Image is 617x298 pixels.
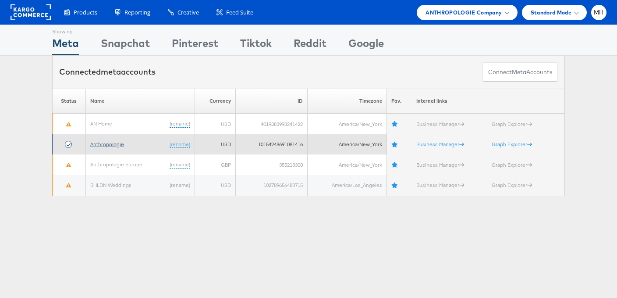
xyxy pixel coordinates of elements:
a: Graph Explorer [492,162,532,168]
a: Graph Explorer [492,182,532,188]
td: 4019883998241422 [236,114,308,134]
a: (rename) [170,182,190,189]
a: Graph Explorer [492,121,532,127]
td: America/New_York [307,114,387,134]
th: Currency [195,89,235,114]
th: Timezone [307,89,387,114]
td: America/Los_Angeles [307,175,387,196]
span: Feed Suite [226,8,253,17]
a: Anthropologie Europe [90,161,142,168]
a: BHLDN Weddings [90,182,131,188]
div: Snapchat [101,36,150,55]
span: Reporting [124,8,150,17]
span: MH [594,10,604,15]
div: Pinterest [172,36,218,55]
td: USD [195,134,235,155]
span: meta [512,68,526,76]
td: USD [195,114,235,134]
a: Anthropologie [90,141,124,147]
span: ANTHROPOLOGIE Company [426,8,502,17]
td: USD [195,175,235,196]
td: America/New_York [307,134,387,155]
button: ConnectmetaAccounts [482,62,558,82]
span: meta [101,67,121,77]
a: (rename) [170,141,190,148]
div: Tiktok [240,36,272,55]
span: Standard Mode [531,8,571,17]
div: Connected accounts [59,66,156,78]
a: AN Home [90,120,112,127]
div: Meta [52,36,79,55]
td: 355213300 [236,154,308,175]
div: Reddit [294,36,326,55]
td: GBP [195,154,235,175]
th: Name [85,89,195,114]
td: America/New_York [307,154,387,175]
a: Business Manager [416,182,464,188]
td: 102789656483715 [236,175,308,196]
td: 10154248691081416 [236,134,308,155]
div: Showing [52,25,79,36]
a: Business Manager [416,162,464,168]
span: Products [74,8,97,17]
a: (rename) [170,161,190,169]
a: Business Manager [416,141,464,147]
a: (rename) [170,120,190,128]
div: Google [348,36,384,55]
a: Business Manager [416,121,464,127]
th: ID [236,89,308,114]
th: Status [53,89,86,114]
a: Graph Explorer [492,141,532,147]
span: Creative [177,8,199,17]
